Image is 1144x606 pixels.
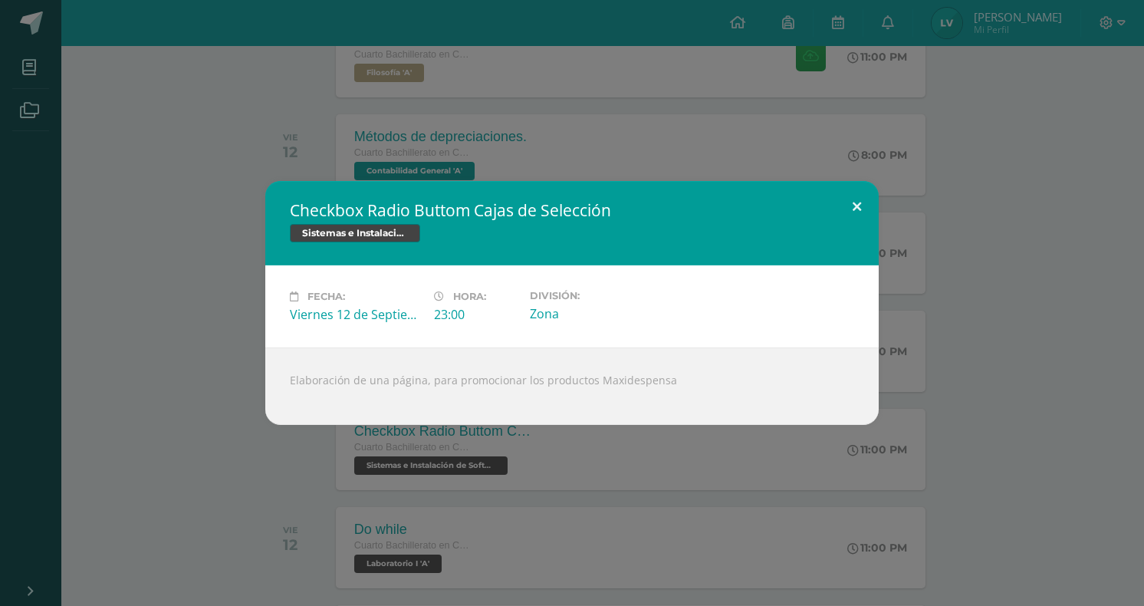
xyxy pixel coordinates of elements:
div: Viernes 12 de Septiembre [290,306,422,323]
button: Close (Esc) [835,181,879,233]
div: 23:00 [434,306,518,323]
div: Elaboración de una página, para promocionar los productos Maxidespensa [265,347,879,425]
span: Fecha: [307,291,345,302]
label: División: [530,290,662,301]
span: Hora: [453,291,486,302]
div: Zona [530,305,662,322]
span: Sistemas e Instalación de Software [290,224,420,242]
h2: Checkbox Radio Buttom Cajas de Selección [290,199,854,221]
